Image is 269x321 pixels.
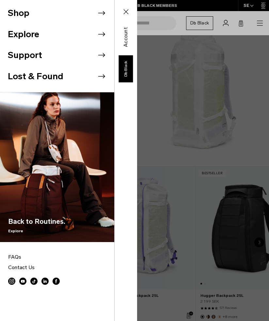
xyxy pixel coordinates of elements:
a: FAQs [8,252,106,262]
button: Support [8,49,42,62]
span: Account [122,27,130,47]
button: Lost & Found [8,70,63,83]
a: Contact Us [8,262,106,273]
a: Account [119,33,133,41]
button: Shop [8,7,29,20]
a: Db Black [119,55,133,82]
span: Back to Routines. [8,216,65,227]
span: Explore [8,228,65,234]
button: Explore [8,28,39,41]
